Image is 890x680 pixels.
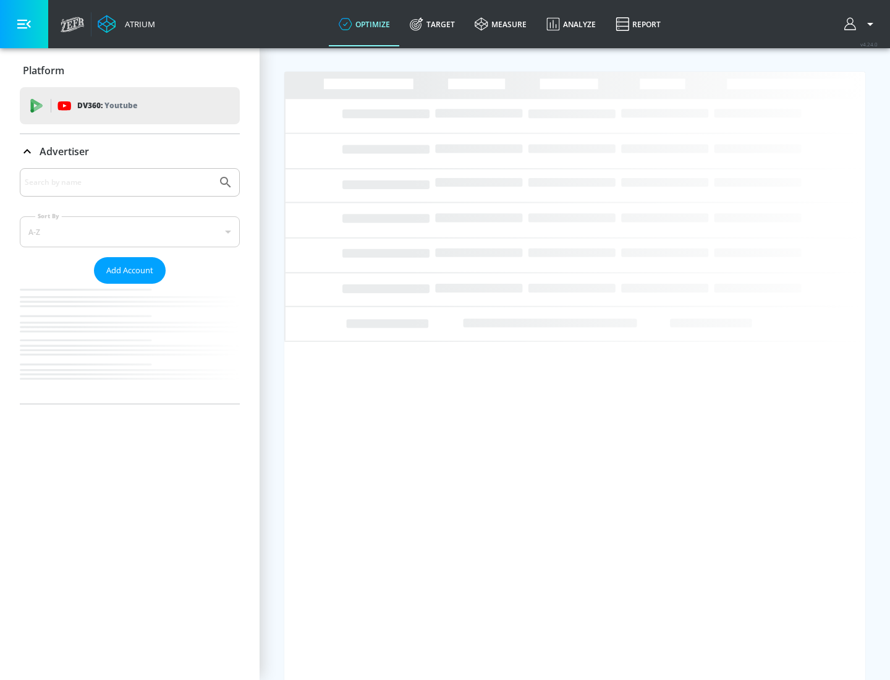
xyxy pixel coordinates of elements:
[120,19,155,30] div: Atrium
[465,2,536,46] a: measure
[23,64,64,77] p: Platform
[77,99,137,113] p: DV360:
[40,145,89,158] p: Advertiser
[94,257,166,284] button: Add Account
[20,284,240,404] nav: list of Advertiser
[20,216,240,247] div: A-Z
[20,168,240,404] div: Advertiser
[606,2,671,46] a: Report
[104,99,137,112] p: Youtube
[536,2,606,46] a: Analyze
[400,2,465,46] a: Target
[20,134,240,169] div: Advertiser
[98,15,155,33] a: Atrium
[25,174,212,190] input: Search by name
[329,2,400,46] a: optimize
[35,212,62,220] label: Sort By
[860,41,878,48] span: v 4.24.0
[20,87,240,124] div: DV360: Youtube
[20,53,240,88] div: Platform
[106,263,153,278] span: Add Account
